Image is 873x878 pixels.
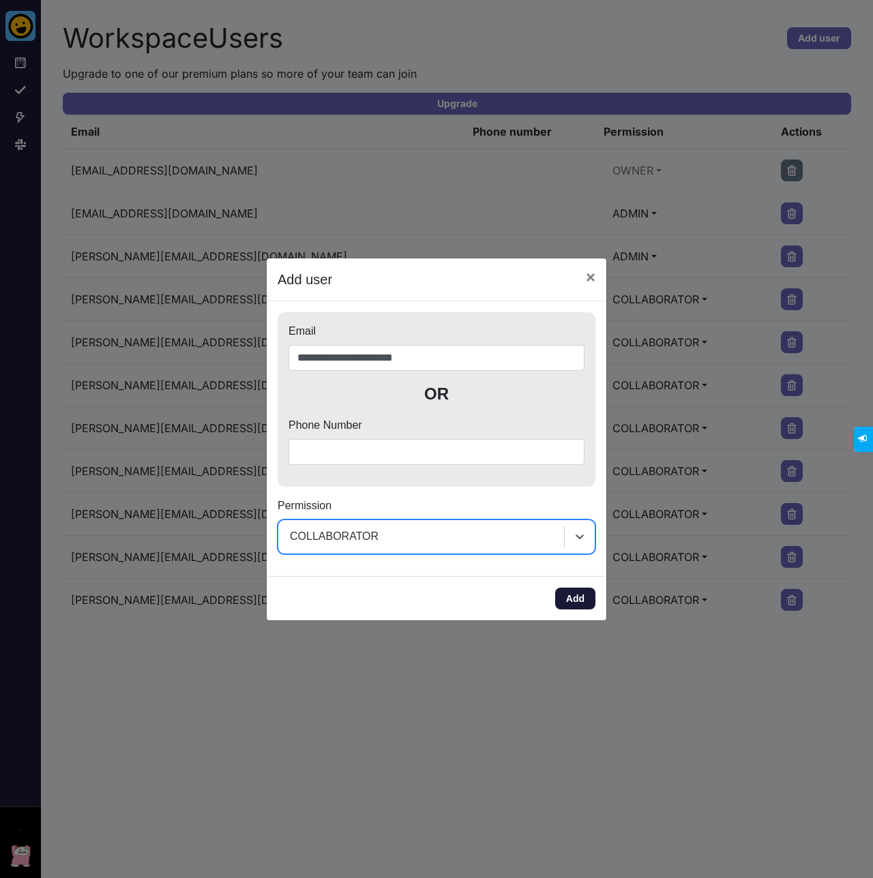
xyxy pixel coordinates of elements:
[278,269,332,290] h5: Add user
[288,323,316,339] label: Email
[290,528,379,545] div: COLLABORATOR
[586,268,595,286] span: ×
[278,498,331,514] label: Permission
[575,258,606,297] button: Close
[288,417,362,434] label: Phone Number
[10,4,17,13] span: 
[288,382,585,406] p: OR
[555,588,595,609] button: Add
